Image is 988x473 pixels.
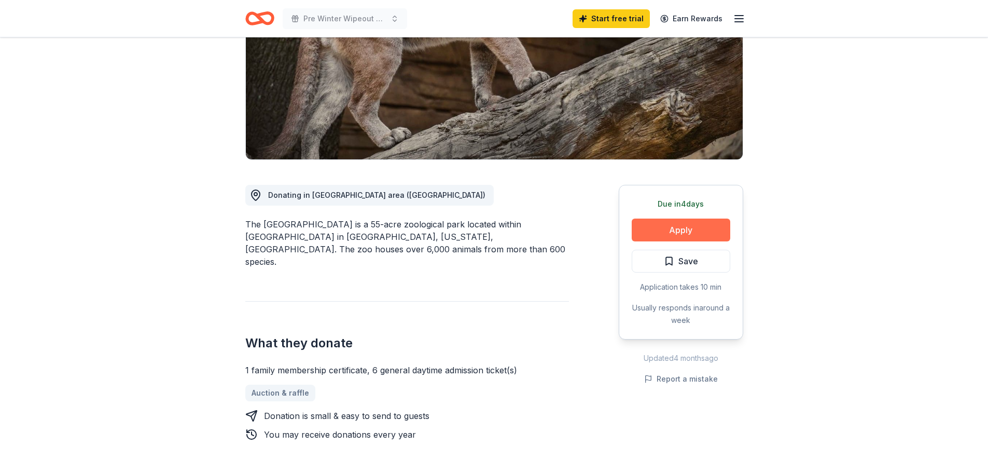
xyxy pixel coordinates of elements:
a: Earn Rewards [654,9,729,28]
div: Donation is small & easy to send to guests [264,410,429,422]
div: Application takes 10 min [632,281,730,293]
a: Start free trial [573,9,650,28]
button: Report a mistake [644,373,718,385]
div: You may receive donations every year [264,428,416,441]
a: Auction & raffle [245,385,315,401]
div: Due in 4 days [632,198,730,210]
button: Apply [632,219,730,241]
div: The [GEOGRAPHIC_DATA] is a 55-acre zoological park located within [GEOGRAPHIC_DATA] in [GEOGRAPHI... [245,218,569,268]
button: Pre Winter Wipeout Jackpot [283,8,407,29]
span: Save [678,254,698,268]
div: Usually responds in around a week [632,302,730,327]
div: 1 family membership certificate, 6 general daytime admission ticket(s) [245,364,569,376]
h2: What they donate [245,335,569,352]
div: Updated 4 months ago [619,352,743,364]
span: Donating in [GEOGRAPHIC_DATA] area ([GEOGRAPHIC_DATA]) [268,191,485,199]
span: Pre Winter Wipeout Jackpot [303,12,386,25]
button: Save [632,250,730,273]
a: Home [245,6,274,31]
